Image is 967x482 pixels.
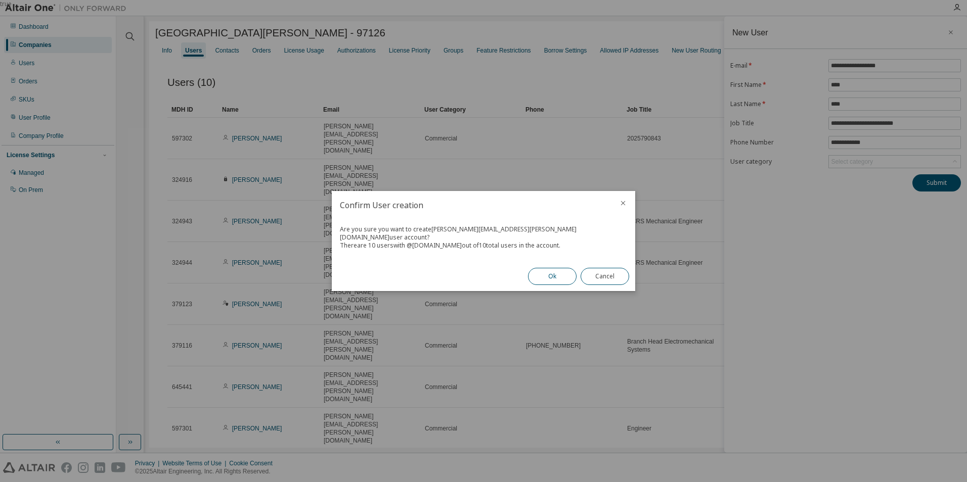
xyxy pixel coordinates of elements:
[332,191,611,219] h2: Confirm User creation
[581,268,629,285] button: Cancel
[528,268,577,285] button: Ok
[619,199,627,207] button: close
[340,242,627,250] div: There are 10 users with @ [DOMAIN_NAME] out of 10 total users in the account.
[340,225,627,242] div: Are you sure you want to create [PERSON_NAME][EMAIL_ADDRESS][PERSON_NAME][DOMAIN_NAME] user account?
